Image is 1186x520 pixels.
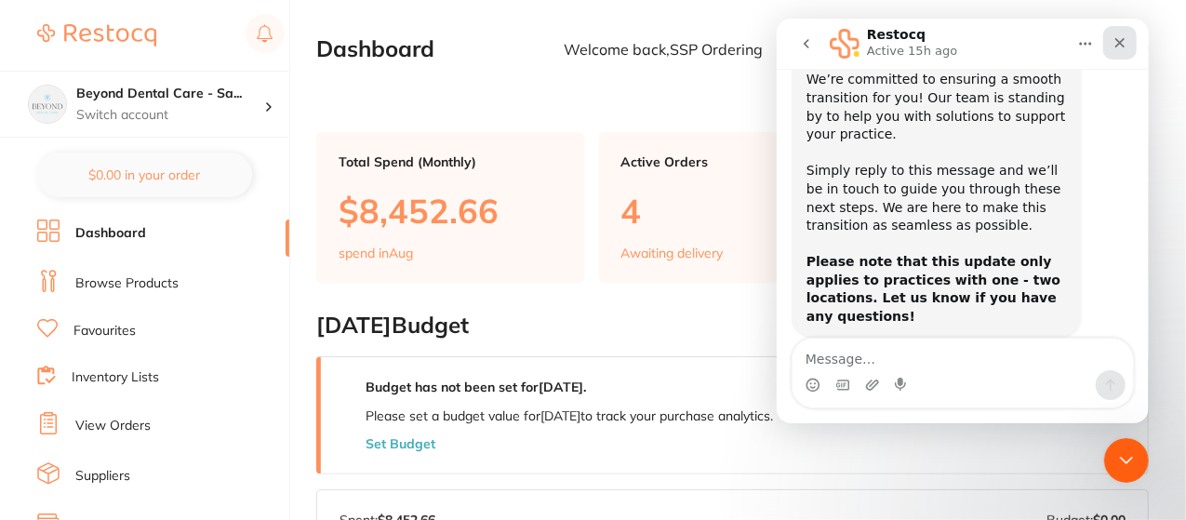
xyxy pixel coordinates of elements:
[29,359,44,374] button: Emoji picker
[16,320,356,352] textarea: Message…
[599,132,867,283] a: Active Orders4Awaiting delivery
[75,417,151,435] a: View Orders
[339,192,562,230] p: $8,452.66
[37,153,252,197] button: $0.00 in your order
[59,359,73,374] button: Gif picker
[75,467,130,486] a: Suppliers
[73,322,136,340] a: Favourites
[621,246,724,260] p: Awaiting delivery
[319,352,349,381] button: Send a message…
[316,36,434,62] h2: Dashboard
[75,224,146,243] a: Dashboard
[316,132,584,283] a: Total Spend (Monthly)$8,452.66spend inAug
[366,436,435,451] button: Set Budget
[37,24,156,47] img: Restocq Logo
[339,154,562,169] p: Total Spend (Monthly)
[37,14,156,57] a: Restocq Logo
[316,313,1149,339] h2: [DATE] Budget
[564,41,763,58] p: Welcome back, SSP Ordering
[118,359,133,374] button: Start recording
[75,274,179,293] a: Browse Products
[777,19,1149,423] iframe: Intercom live chat
[72,368,159,387] a: Inventory Lists
[1104,438,1149,483] iframe: Intercom live chat
[76,85,264,103] h4: Beyond Dental Care - Sandstone Point
[76,106,264,125] p: Switch account
[29,86,66,123] img: Beyond Dental Care - Sandstone Point
[30,235,284,305] b: Please note that this update only applies to practices with one - two locations. Let us know if y...
[366,408,773,423] p: Please set a budget value for [DATE] to track your purchase analytics.
[339,246,413,260] p: spend in Aug
[621,192,845,230] p: 4
[366,379,586,395] strong: Budget has not been set for [DATE] .
[88,359,103,374] button: Upload attachment
[621,154,845,169] p: Active Orders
